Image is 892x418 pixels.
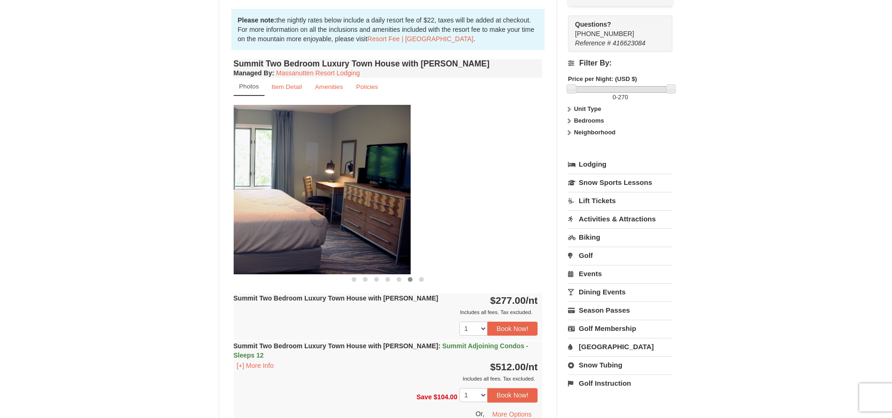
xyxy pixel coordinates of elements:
[487,322,538,336] button: Book Now!
[265,78,308,96] a: Item Detail
[568,265,672,282] a: Events
[574,105,601,112] strong: Unit Type
[612,39,645,47] span: 416623084
[231,9,545,50] div: the nightly rates below include a daily resort fee of $22, taxes will be added at checkout. For m...
[438,342,441,350] span: :
[568,174,672,191] a: Snow Sports Lessons
[568,93,672,102] label: -
[612,94,616,101] span: 0
[238,16,276,24] strong: Please note:
[575,20,656,37] span: [PHONE_NUMBER]
[350,78,384,96] a: Policies
[416,393,432,401] span: Save
[487,388,538,402] button: Book Now!
[234,294,438,302] strong: Summit Two Bedroom Luxury Town House with [PERSON_NAME]
[476,410,485,417] span: Or,
[574,129,616,136] strong: Neighborhood
[568,356,672,374] a: Snow Tubing
[568,228,672,246] a: Biking
[568,320,672,337] a: Golf Membership
[575,39,611,47] span: Reference #
[490,295,538,306] strong: $277.00
[568,59,672,67] h4: Filter By:
[102,105,411,274] img: 18876286-208-faf94db9.png
[618,94,628,101] span: 270
[315,83,343,90] small: Amenities
[568,247,672,264] a: Golf
[234,69,274,77] strong: :
[276,69,360,77] a: Massanutten Resort Lodging
[568,192,672,209] a: Lift Tickets
[568,338,672,355] a: [GEOGRAPHIC_DATA]
[234,360,277,371] button: [+] More Info
[368,35,473,43] a: Resort Fee | [GEOGRAPHIC_DATA]
[526,361,538,372] span: /nt
[234,78,265,96] a: Photos
[568,156,672,173] a: Lodging
[568,283,672,301] a: Dining Events
[234,342,529,359] strong: Summit Two Bedroom Luxury Town House with [PERSON_NAME]
[568,374,672,392] a: Golf Instruction
[309,78,349,96] a: Amenities
[568,210,672,227] a: Activities & Attractions
[356,83,378,90] small: Policies
[234,374,538,383] div: Includes all fees. Tax excluded.
[568,301,672,319] a: Season Passes
[234,59,543,68] h4: Summit Two Bedroom Luxury Town House with [PERSON_NAME]
[272,83,302,90] small: Item Detail
[490,361,526,372] span: $512.00
[239,83,259,90] small: Photos
[574,117,604,124] strong: Bedrooms
[234,308,538,317] div: Includes all fees. Tax excluded.
[575,21,611,28] strong: Questions?
[526,295,538,306] span: /nt
[234,69,272,77] span: Managed By
[568,75,637,82] strong: Price per Night: (USD $)
[434,393,457,401] span: $104.00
